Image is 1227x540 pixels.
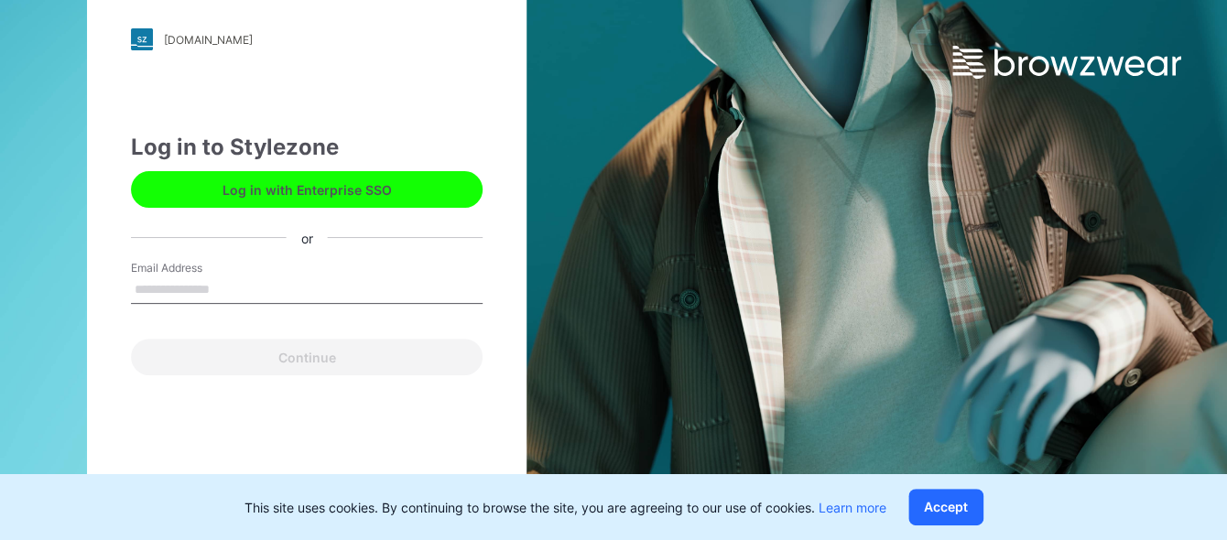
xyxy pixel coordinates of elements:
[244,498,886,517] p: This site uses cookies. By continuing to browse the site, you are agreeing to our use of cookies.
[131,28,153,50] img: stylezone-logo.562084cfcfab977791bfbf7441f1a819.svg
[819,500,886,515] a: Learn more
[131,28,483,50] a: [DOMAIN_NAME]
[952,46,1181,79] img: browzwear-logo.e42bd6dac1945053ebaf764b6aa21510.svg
[908,489,983,525] button: Accept
[287,228,328,247] div: or
[164,33,253,47] div: [DOMAIN_NAME]
[131,131,483,164] div: Log in to Stylezone
[131,260,259,276] label: Email Address
[131,171,483,208] button: Log in with Enterprise SSO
